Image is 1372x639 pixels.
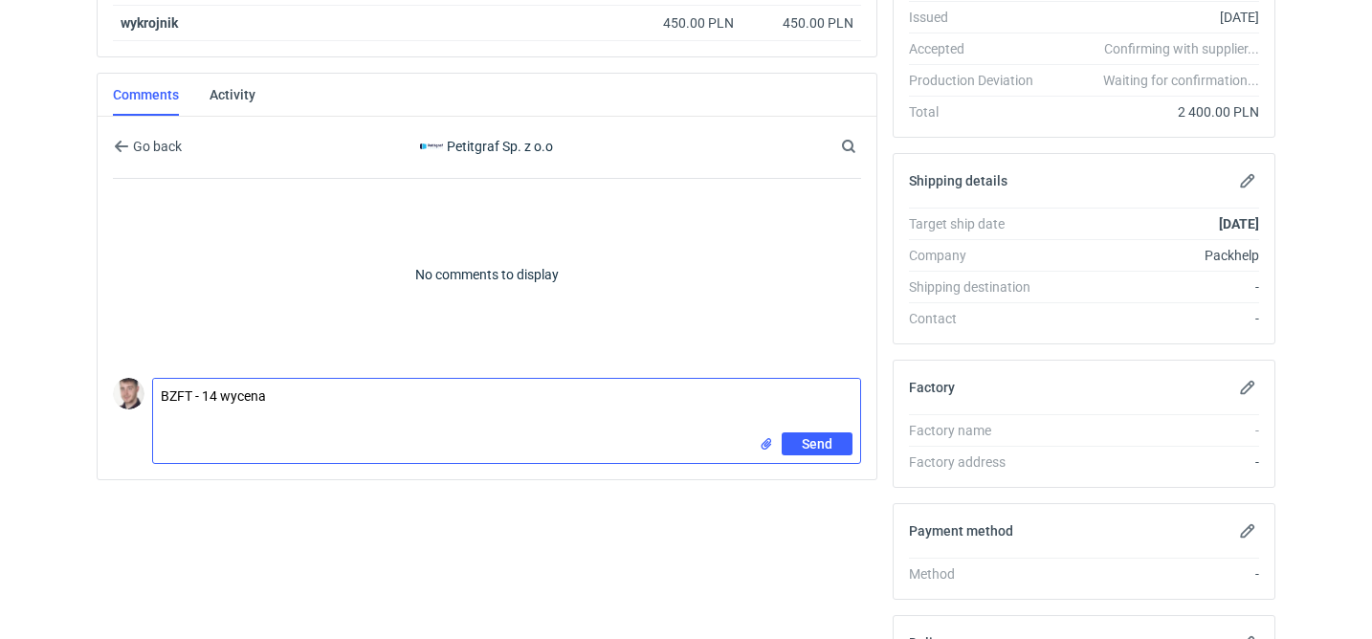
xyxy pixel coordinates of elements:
button: Edit factory details [1236,376,1259,399]
div: Production Deviation [909,71,1049,90]
div: Accepted [909,39,1049,58]
strong: [DATE] [1219,216,1259,231]
button: Edit payment method [1236,519,1259,542]
span: Send [802,437,832,451]
div: Packhelp [1049,246,1259,265]
div: [DATE] [1049,8,1259,27]
h2: Shipping details [909,173,1007,188]
em: Waiting for confirmation... [1103,71,1259,90]
div: Target ship date [909,214,1049,233]
button: Edit shipping details [1236,169,1259,192]
a: Comments [113,74,179,116]
div: 450.00 PLN [749,13,853,33]
textarea: BZFT - 14 wycena [153,379,860,432]
div: - [1049,421,1259,440]
h2: Factory [909,380,955,395]
button: Send [782,432,852,455]
div: Factory name [909,421,1049,440]
div: Contact [909,309,1049,328]
button: Go back [113,135,183,158]
input: Search [837,135,898,158]
img: Maciej Sikora [113,378,144,409]
img: Petitgraf Sp. z o.o [420,135,443,158]
div: Factory address [909,452,1049,472]
p: No comments to display [113,179,861,370]
div: - [1049,564,1259,584]
strong: wykrojnik [121,15,178,31]
em: Confirming with supplier... [1104,41,1259,56]
div: - [1049,452,1259,472]
div: 450.00 PLN [653,13,734,33]
div: Method [909,564,1049,584]
div: Total [909,102,1049,121]
div: Company [909,246,1049,265]
div: Shipping destination [909,277,1049,297]
a: Activity [210,74,255,116]
div: Issued [909,8,1049,27]
div: Petitgraf Sp. z o.o [330,135,644,158]
div: - [1049,309,1259,328]
div: - [1049,277,1259,297]
h2: Payment method [909,523,1013,539]
div: 2 400.00 PLN [1049,102,1259,121]
span: Go back [129,140,182,153]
